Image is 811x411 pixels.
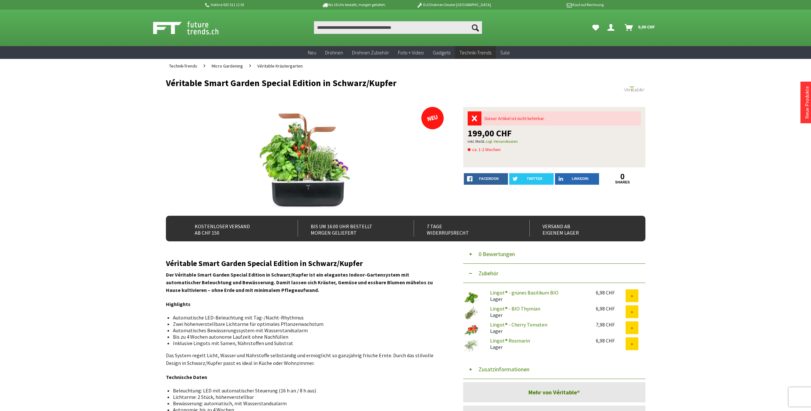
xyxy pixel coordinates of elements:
[166,351,444,367] p: Das System regelt Licht, Wasser und Nährstoffe selbständig und ermöglicht so ganzjährig frische E...
[509,173,554,185] a: twitter
[404,1,503,9] p: DJI Drohnen Dealer [GEOGRAPHIC_DATA]
[490,321,547,328] a: Lingot® - Cherry Tomaten
[173,321,439,327] li: Zwei höhenverstellbare Lichtarme für optimales Pflanzenwachstum
[464,173,508,185] a: facebook
[463,360,645,379] button: Zusatzinformationen
[485,337,591,350] div: Lager
[600,173,645,180] a: 0
[527,177,542,181] span: twitter
[490,289,558,296] a: Lingot® - grünes Basilikum BIO
[455,46,496,59] a: Technik-Trends
[529,221,631,237] div: Versand ab eigenem Lager
[596,337,626,344] div: 6,98 CHF
[153,20,233,36] img: Shop Futuretrends - zur Startseite wechseln
[468,129,512,138] span: 199,00 CHF
[204,1,304,9] p: Hotline 032 511 11 03
[394,46,428,59] a: Foto + Video
[169,63,197,69] span: Technik-Trends
[314,21,482,34] input: Produkt, Marke, Kategorie, EAN, Artikelnummer…
[173,334,439,340] li: Bis zu 4 Wochen autonome Laufzeit ohne Nachfüllen
[321,46,347,59] a: Drohnen
[257,63,303,69] span: Véritable Kräutergarten
[490,337,530,344] a: Lingot® Rosmarin
[468,146,501,153] span: ca. 1-2 Wochen
[463,321,479,337] img: Lingot® - Cherry Tomaten
[496,46,514,59] a: Sale
[298,221,400,237] div: Bis um 16:00 Uhr bestellt Morgen geliefert
[500,49,510,56] span: Sale
[173,387,439,394] li: Beleuchtung: LED mit automatischer Steuerung (16 h an / 8 h aus)
[166,59,200,73] a: Technik-Trends
[596,289,626,296] div: 6,98 CHF
[623,78,645,101] img: Véritable®
[469,21,482,34] button: Suchen
[572,177,589,181] span: LinkedIn
[463,245,645,264] button: 0 Bewertungen
[173,314,439,321] li: Automatische LED-Beleuchtung mit Tag-/Nacht-Rhythmus
[463,289,479,305] img: Lingot® - grünes Basilikum BIO
[479,177,499,181] span: facebook
[166,301,191,307] strong: Highlights
[468,138,641,145] p: inkl. MwSt.
[596,305,626,312] div: 6,98 CHF
[173,327,439,334] li: Automatisches Bewässerungssystem mit Wasserstandsalarm
[254,59,306,73] a: Véritable Kräutergarten
[596,321,626,328] div: 7,98 CHF
[459,49,491,56] span: Technik-Trends
[605,21,620,34] a: Dein Konto
[481,111,641,125] div: Dieser Artikel ist nicht lieferbar.
[325,49,343,56] span: Drohnen
[304,1,404,9] p: Bis 16 Uhr bestellt, morgen geliefert.
[208,59,246,73] a: Micro Gardening
[463,305,479,321] img: Lingot® - BIO Thymian
[182,221,284,237] div: Kostenloser Versand ab CHF 150
[173,340,439,346] li: Inklusive Lingots mit Samen, Nährstoffen und Substrat
[463,337,479,353] img: Lingot® Rosmarin
[589,21,602,34] a: Meine Favoriten
[166,259,444,268] h2: Véritable Smart Garden Special Edition in Schwarz/Kupfer
[490,305,540,312] a: Lingot® - BIO Thymian
[166,271,433,293] strong: Der Véritable Smart Garden Special Edition in Schwarz/Kupfer ist ein elegantes Indoor-Gartensyste...
[504,1,604,9] p: Kauf auf Rechnung
[173,394,439,400] li: Lichtarme: 2 Stück, höhenverstellbar
[638,22,655,32] span: 0,00 CHF
[414,221,516,237] div: 7 Tage Widerrufsrecht
[463,264,645,283] button: Zubehör
[485,139,518,144] a: zzgl. Versandkosten
[166,374,207,380] strong: Technische Daten
[173,400,439,407] li: Bewässerung: automatisch, mit Wasserstandsalarm
[485,321,591,334] div: Lager
[347,46,394,59] a: Drohnen Zubehör
[555,173,599,185] a: LinkedIn
[804,86,810,119] a: Neue Produkte
[463,382,645,402] a: Mehr von Véritable®
[485,305,591,318] div: Lager
[308,49,316,56] span: Neu
[254,107,356,209] img: Véritable Smart Garden Special Edition in Schwarz/Kupfer
[398,49,424,56] span: Foto + Video
[303,46,321,59] a: Neu
[622,21,658,34] a: Warenkorb
[433,49,450,56] span: Gadgets
[428,46,455,59] a: Gadgets
[212,63,243,69] span: Micro Gardening
[166,78,550,88] h1: Véritable Smart Garden Special Edition in Schwarz/Kupfer
[485,289,591,302] div: Lager
[352,49,389,56] span: Drohnen Zubehör
[600,180,645,184] a: shares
